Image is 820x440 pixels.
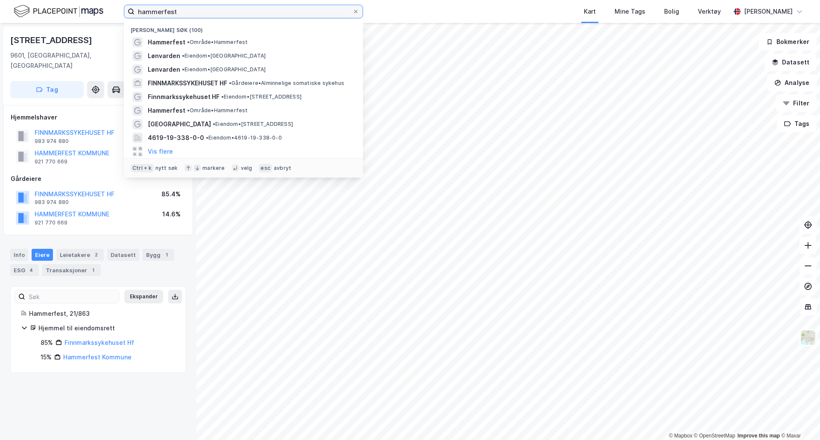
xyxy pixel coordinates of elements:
[143,249,174,261] div: Bygg
[182,66,184,73] span: •
[131,164,154,172] div: Ctrl + k
[187,107,248,114] span: Område • Hammerfest
[25,290,119,303] input: Søk
[206,134,208,141] span: •
[764,54,817,71] button: Datasett
[10,81,84,98] button: Tag
[148,119,211,129] span: [GEOGRAPHIC_DATA]
[10,50,133,71] div: 9601, [GEOGRAPHIC_DATA], [GEOGRAPHIC_DATA]
[148,92,220,102] span: Finnmarkssykehuset HF
[10,249,28,261] div: Info
[124,290,163,303] button: Ekspander
[800,329,816,346] img: Z
[89,266,97,274] div: 1
[41,352,52,362] div: 15%
[187,39,248,46] span: Område • Hammerfest
[182,52,266,59] span: Eiendom • [GEOGRAPHIC_DATA]
[148,146,173,157] button: Vis flere
[738,433,780,439] a: Improve this map
[148,105,185,116] span: Hammerfest
[777,399,820,440] iframe: Chat Widget
[744,6,793,17] div: [PERSON_NAME]
[698,6,721,17] div: Verktøy
[38,323,176,333] div: Hjemmel til eiendomsrett
[584,6,596,17] div: Kart
[35,158,67,165] div: 921 770 669
[669,433,692,439] a: Mapbox
[161,189,181,199] div: 85.4%
[259,164,272,172] div: esc
[14,4,103,19] img: logo.f888ab2527a4732fd821a326f86c7f29.svg
[162,209,181,219] div: 14.6%
[63,353,132,361] a: Hammerfest Kommune
[35,199,69,206] div: 983 974 880
[148,64,180,75] span: Lønvarden
[148,78,227,88] span: FINNMARKSSYKEHUSET HF
[11,112,186,122] div: Hjemmelshaver
[41,338,53,348] div: 85%
[202,165,225,172] div: markere
[35,219,67,226] div: 921 770 669
[213,121,293,128] span: Eiendom • [STREET_ADDRESS]
[148,133,204,143] span: 4619-19-338-0-0
[229,80,344,87] span: Gårdeiere • Alminnelige somatiske sykehus
[27,266,35,274] div: 4
[213,121,215,127] span: •
[64,339,134,346] a: Finnmarkssykehuset Hf
[56,249,104,261] div: Leietakere
[759,33,817,50] button: Bokmerker
[155,165,178,172] div: nytt søk
[135,5,352,18] input: Søk på adresse, matrikkel, gårdeiere, leietakere eller personer
[35,138,69,145] div: 983 974 880
[274,165,291,172] div: avbryt
[148,51,180,61] span: Lønvarden
[615,6,645,17] div: Mine Tags
[124,20,363,35] div: [PERSON_NAME] søk (100)
[221,93,224,100] span: •
[148,37,185,47] span: Hammerfest
[206,134,282,141] span: Eiendom • 4619-19-338-0-0
[10,33,94,47] div: [STREET_ADDRESS]
[10,264,39,276] div: ESG
[29,309,176,319] div: Hammerfest, 21/863
[182,52,184,59] span: •
[241,165,252,172] div: velg
[162,251,171,259] div: 1
[221,93,302,100] span: Eiendom • [STREET_ADDRESS]
[32,249,53,261] div: Eiere
[694,433,735,439] a: OpenStreetMap
[42,264,101,276] div: Transaksjoner
[767,74,817,91] button: Analyse
[777,115,817,132] button: Tags
[182,66,266,73] span: Eiendom • [GEOGRAPHIC_DATA]
[11,174,186,184] div: Gårdeiere
[107,249,139,261] div: Datasett
[776,95,817,112] button: Filter
[229,80,231,86] span: •
[664,6,679,17] div: Bolig
[187,39,190,45] span: •
[777,399,820,440] div: Kontrollprogram for chat
[187,107,190,114] span: •
[92,251,100,259] div: 2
